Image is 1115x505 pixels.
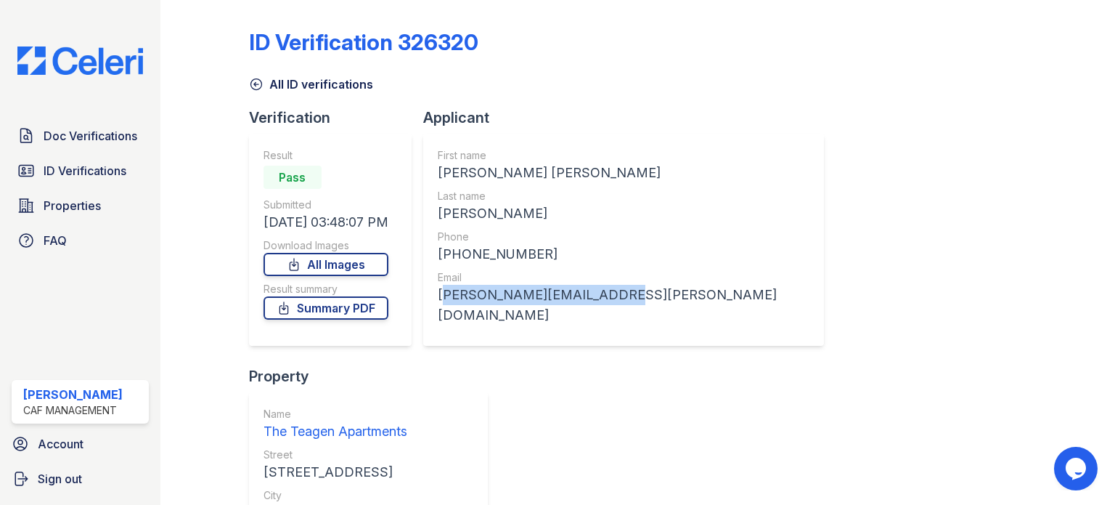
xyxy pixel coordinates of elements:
a: Sign out [6,464,155,493]
div: Result summary [264,282,388,296]
a: All ID verifications [249,76,373,93]
div: Download Images [264,238,388,253]
div: Verification [249,108,423,128]
div: Pass [264,166,322,189]
div: First name [438,148,809,163]
div: CAF Management [23,403,123,418]
span: Account [38,435,83,453]
img: CE_Logo_Blue-a8612792a0a2168367f1c8372b55b34899dd931a85d93a1a3d3e32e68fde9ad4.png [6,47,155,75]
div: [PERSON_NAME] [23,386,123,403]
div: Property [249,366,499,387]
div: Email [438,270,809,285]
a: FAQ [12,226,149,255]
div: [PERSON_NAME] [438,203,809,224]
span: Properties [44,197,101,214]
div: The Teagen Apartments [264,421,473,442]
div: Result [264,148,388,163]
div: [STREET_ADDRESS] [264,462,473,482]
a: All Images [264,253,388,276]
a: Account [6,429,155,458]
span: Doc Verifications [44,127,137,145]
div: Applicant [423,108,836,128]
div: City [264,488,473,503]
span: FAQ [44,232,67,249]
div: [PHONE_NUMBER] [438,244,809,264]
div: Submitted [264,198,388,212]
a: Properties [12,191,149,220]
div: [DATE] 03:48:07 PM [264,212,388,233]
div: Last name [438,189,809,203]
a: Doc Verifications [12,121,149,150]
div: Phone [438,230,809,244]
div: ID Verification 326320 [249,29,478,55]
div: Street [264,448,473,462]
iframe: chat widget [1054,447,1100,490]
span: ID Verifications [44,162,126,179]
div: Name [264,407,473,421]
a: Name The Teagen Apartments [264,407,473,442]
span: Sign out [38,470,82,488]
div: [PERSON_NAME][EMAIL_ADDRESS][PERSON_NAME][DOMAIN_NAME] [438,285,809,326]
a: ID Verifications [12,156,149,185]
div: [PERSON_NAME] [PERSON_NAME] [438,163,809,183]
a: Summary PDF [264,296,388,320]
